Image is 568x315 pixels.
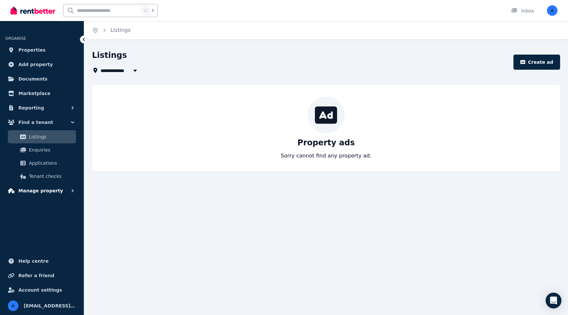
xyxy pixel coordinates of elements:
span: Applications [29,159,73,167]
a: Help centre [5,254,79,268]
span: Listings [29,133,73,141]
span: Marketplace [18,89,50,97]
h1: Listings [92,50,127,61]
span: Manage property [18,187,63,195]
a: Applications [8,157,76,170]
button: Create ad [513,55,560,70]
a: Properties [5,43,79,57]
span: Listings [110,26,130,34]
nav: Breadcrumb [84,21,138,39]
a: Documents [5,72,79,85]
button: Find a tenant [5,116,79,129]
span: Refer a friend [18,272,54,279]
img: RentBetter [11,6,55,15]
a: Enquiries [8,143,76,157]
span: Help centre [18,257,49,265]
span: Enquiries [29,146,73,154]
button: Manage property [5,184,79,197]
div: Open Intercom Messenger [546,293,561,308]
a: Tenant checks [8,170,76,183]
img: am@alloymerge.com [8,301,18,311]
span: [EMAIL_ADDRESS][DOMAIN_NAME] [24,302,76,310]
a: Add property [5,58,79,71]
span: Find a tenant [18,118,53,126]
p: Sorry cannot find any property ad. [281,152,371,160]
span: Tenant checks [29,172,73,180]
button: Reporting [5,101,79,114]
p: Property ads [297,137,355,148]
span: Reporting [18,104,44,112]
span: Properties [18,46,46,54]
a: Account settings [5,283,79,297]
span: Documents [18,75,48,83]
img: am@alloymerge.com [547,5,557,16]
span: Account settings [18,286,62,294]
a: Refer a friend [5,269,79,282]
a: Marketplace [5,87,79,100]
span: k [152,8,154,13]
span: Add property [18,61,53,68]
a: Listings [8,130,76,143]
span: ORGANISE [5,36,26,41]
div: Inbox [511,8,534,14]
